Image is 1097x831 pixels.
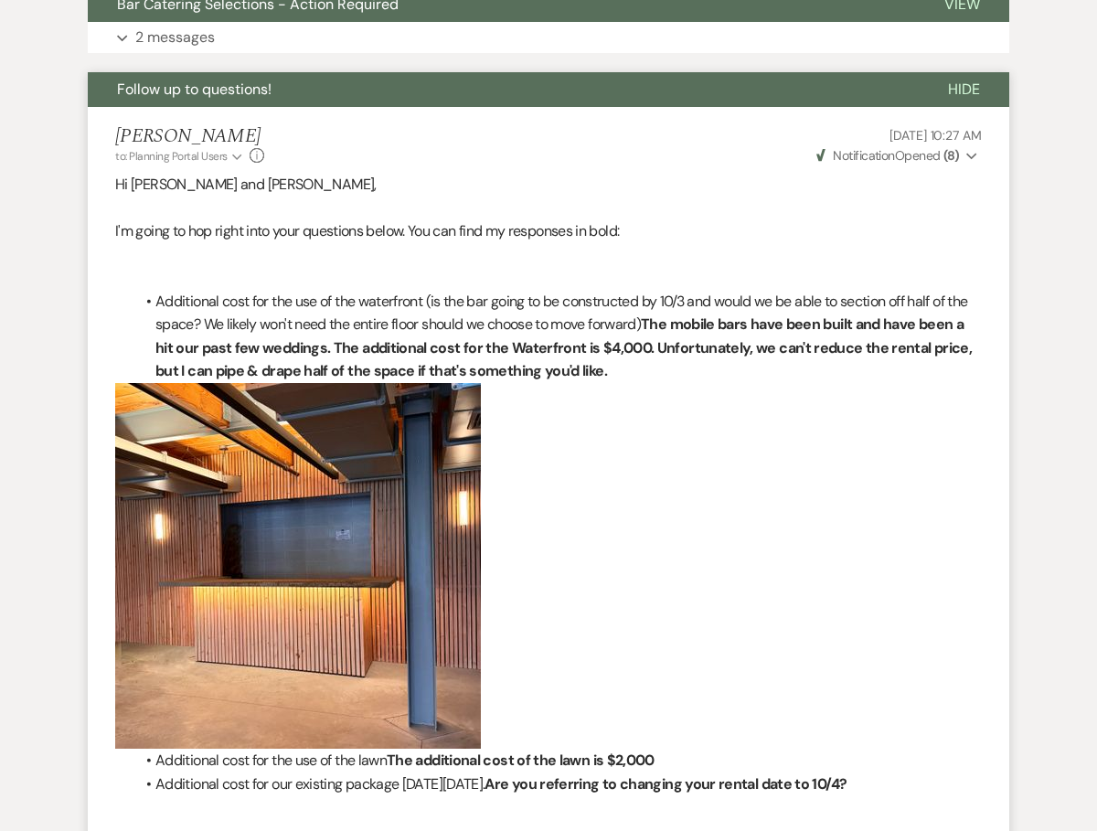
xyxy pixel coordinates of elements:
button: 2 messages [88,22,1009,53]
h5: [PERSON_NAME] [115,125,264,148]
span: to: Planning Portal Users [115,149,228,164]
span: Opened [816,147,959,164]
p: I'm going to hop right into your questions below. You can find my responses in bold: [115,219,982,243]
span: Notification [833,147,894,164]
span: Hide [948,80,980,99]
span: Additional cost for the use of the lawn [155,751,387,770]
img: IMG_6164.jpg [115,383,481,749]
button: Follow up to questions! [88,72,919,107]
button: NotificationOpened (8) [814,146,982,165]
p: Hi [PERSON_NAME] and [PERSON_NAME], [115,173,982,197]
strong: The additional cost of the lawn is $2,000 [387,751,655,770]
button: to: Planning Portal Users [115,148,245,165]
strong: The mobile bars have been built and have been a hit our past few weddings. The additional cost fo... [155,314,972,380]
span: Follow up to questions! [117,80,272,99]
strong: ( 8 ) [943,147,959,164]
p: 2 messages [135,26,215,49]
button: Hide [919,72,1009,107]
span: [DATE] 10:27 AM [889,127,982,144]
span: Additional cost for our existing package [DATE][DATE]. [155,774,485,794]
strong: Are you referring to changing your rental date to 10/4? [485,774,847,794]
span: Additional cost for the use of the waterfront (is the bar going to be constructed by 10/3 and wou... [155,292,967,335]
